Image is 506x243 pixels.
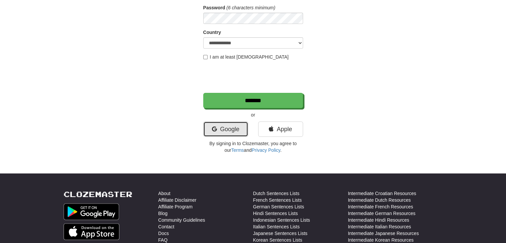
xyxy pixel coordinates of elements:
iframe: reCAPTCHA [203,64,304,90]
a: Affiliate Program [158,203,193,210]
a: Intermediate Dutch Resources [348,197,411,203]
p: or [203,112,303,118]
a: Hindi Sentences Lists [253,210,298,217]
a: Intermediate German Resources [348,210,416,217]
a: Blog [158,210,168,217]
label: I am at least [DEMOGRAPHIC_DATA] [203,54,289,60]
p: By signing in to Clozemaster, you agree to our and . [203,140,303,153]
a: Terms [231,147,244,153]
a: Intermediate Croatian Resources [348,190,416,197]
label: Password [203,4,225,11]
a: Indonesian Sentences Lists [253,217,310,223]
a: Apple [258,122,303,137]
a: Intermediate French Resources [348,203,413,210]
a: Intermediate Hindi Resources [348,217,409,223]
a: About [158,190,171,197]
a: Docs [158,230,169,237]
label: Country [203,29,221,36]
a: Google [203,122,248,137]
a: Italian Sentences Lists [253,223,300,230]
img: Get it on Google Play [64,203,119,220]
a: Intermediate Italian Resources [348,223,411,230]
a: German Sentences Lists [253,203,304,210]
a: Community Guidelines [158,217,205,223]
a: Intermediate Japanese Resources [348,230,419,237]
em: (6 characters minimum) [227,5,275,10]
a: French Sentences Lists [253,197,302,203]
a: Affiliate Disclaimer [158,197,197,203]
a: Contact [158,223,174,230]
a: Dutch Sentences Lists [253,190,299,197]
a: Clozemaster [64,190,132,198]
a: Japanese Sentences Lists [253,230,307,237]
input: I am at least [DEMOGRAPHIC_DATA] [203,55,208,59]
a: Privacy Policy [252,147,280,153]
img: Get it on App Store [64,223,120,240]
